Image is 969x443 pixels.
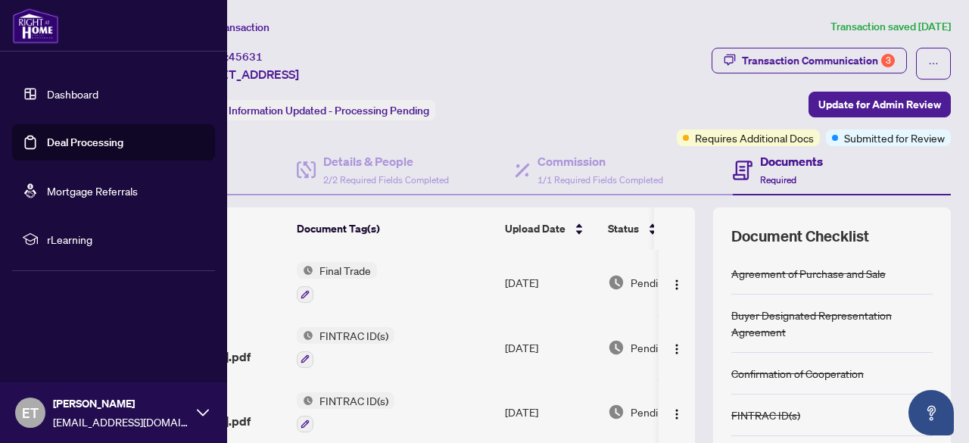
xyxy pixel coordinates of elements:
[844,129,945,146] span: Submitted for Review
[229,104,429,117] span: Information Updated - Processing Pending
[229,50,263,64] span: 45631
[323,174,449,186] span: 2/2 Required Fields Completed
[53,413,189,430] span: [EMAIL_ADDRESS][DOMAIN_NAME]
[47,231,204,248] span: rLearning
[731,365,864,382] div: Confirmation of Cooperation
[608,220,639,237] span: Status
[323,152,449,170] h4: Details & People
[53,395,189,412] span: [PERSON_NAME]
[188,100,435,120] div: Status:
[731,307,933,340] div: Buyer Designated Representation Agreement
[313,327,394,344] span: FINTRAC ID(s)
[313,392,394,409] span: FINTRAC ID(s)
[671,279,683,291] img: Logo
[297,392,394,433] button: Status IconFINTRAC ID(s)
[608,404,625,420] img: Document Status
[505,220,566,237] span: Upload Date
[537,152,663,170] h4: Commission
[665,400,689,424] button: Logo
[809,92,951,117] button: Update for Admin Review
[631,404,706,420] span: Pending Review
[297,327,313,344] img: Status Icon
[297,262,313,279] img: Status Icon
[712,48,907,73] button: Transaction Communication3
[297,327,394,368] button: Status IconFINTRAC ID(s)
[671,343,683,355] img: Logo
[602,207,731,250] th: Status
[313,262,377,279] span: Final Trade
[818,92,941,117] span: Update for Admin Review
[665,335,689,360] button: Logo
[499,315,602,380] td: [DATE]
[830,18,951,36] article: Transaction saved [DATE]
[631,274,706,291] span: Pending Review
[12,8,59,44] img: logo
[731,407,800,423] div: FINTRAC ID(s)
[188,65,299,83] span: [STREET_ADDRESS]
[189,20,270,34] span: View Transaction
[928,58,939,69] span: ellipsis
[297,392,313,409] img: Status Icon
[665,270,689,295] button: Logo
[742,48,895,73] div: Transaction Communication
[537,174,663,186] span: 1/1 Required Fields Completed
[881,54,895,67] div: 3
[731,265,886,282] div: Agreement of Purchase and Sale
[760,174,796,186] span: Required
[499,207,602,250] th: Upload Date
[608,339,625,356] img: Document Status
[760,152,823,170] h4: Documents
[22,402,39,423] span: ET
[47,136,123,149] a: Deal Processing
[671,408,683,420] img: Logo
[499,250,602,315] td: [DATE]
[47,87,98,101] a: Dashboard
[908,390,954,435] button: Open asap
[631,339,706,356] span: Pending Review
[731,226,869,247] span: Document Checklist
[291,207,499,250] th: Document Tag(s)
[695,129,814,146] span: Requires Additional Docs
[608,274,625,291] img: Document Status
[47,184,138,198] a: Mortgage Referrals
[297,262,377,303] button: Status IconFinal Trade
